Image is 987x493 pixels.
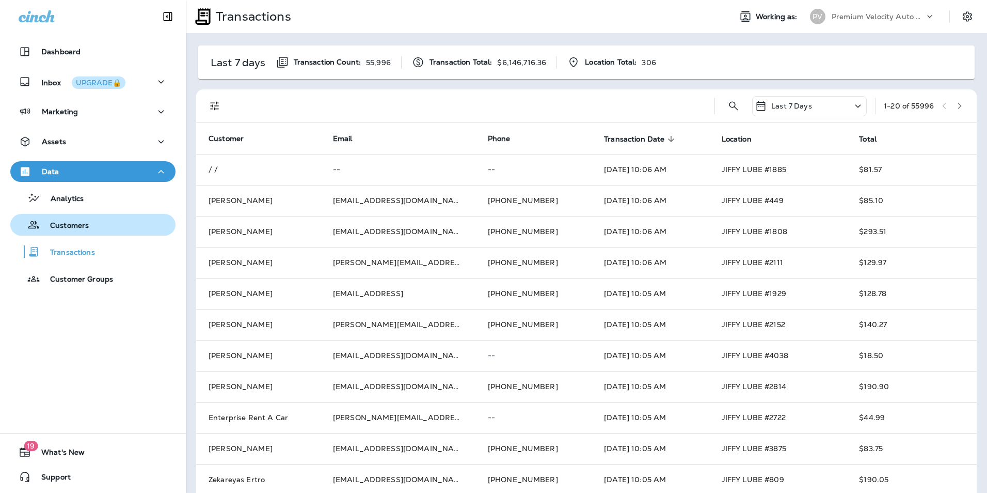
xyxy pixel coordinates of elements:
[722,134,765,144] span: Location
[488,351,579,360] p: --
[321,340,475,371] td: [EMAIL_ADDRESS][DOMAIN_NAME]
[10,41,176,62] button: Dashboard
[40,248,95,258] p: Transactions
[604,134,678,144] span: Transaction Date
[321,433,475,464] td: [EMAIL_ADDRESS][DOMAIN_NAME]
[722,165,786,174] span: JIFFY LUBE #1885
[42,137,66,146] p: Assets
[592,402,709,433] td: [DATE] 10:05 AM
[321,309,475,340] td: [PERSON_NAME][EMAIL_ADDRESS][PERSON_NAME][DOMAIN_NAME]
[475,309,592,340] td: [PHONE_NUMBER]
[832,12,925,21] p: Premium Velocity Auto dba Jiffy Lube
[722,196,784,205] span: JIFFY LUBE #449
[475,371,592,402] td: [PHONE_NUMBER]
[10,467,176,487] button: Support
[847,278,977,309] td: $128.78
[10,131,176,152] button: Assets
[41,48,81,56] p: Dashboard
[31,473,71,485] span: Support
[884,102,934,110] div: 1 - 20 of 55996
[475,185,592,216] td: [PHONE_NUMBER]
[42,107,78,116] p: Marketing
[847,433,977,464] td: $83.75
[212,9,291,24] p: Transactions
[958,7,977,26] button: Settings
[10,241,176,263] button: Transactions
[196,371,321,402] td: [PERSON_NAME]
[592,185,709,216] td: [DATE] 10:06 AM
[204,96,225,116] button: Filters
[488,165,579,174] p: --
[722,135,752,144] span: Location
[321,371,475,402] td: [EMAIL_ADDRESS][DOMAIN_NAME]
[756,12,800,21] span: Working as:
[847,309,977,340] td: $140.27
[859,134,890,144] span: Total
[592,433,709,464] td: [DATE] 10:05 AM
[604,135,664,144] span: Transaction Date
[321,216,475,247] td: [EMAIL_ADDRESS][DOMAIN_NAME]
[497,58,546,67] p: $6,146,716.36
[196,278,321,309] td: [PERSON_NAME]
[488,413,579,422] p: --
[847,216,977,247] td: $293.51
[722,475,784,484] span: JIFFY LUBE #809
[10,101,176,122] button: Marketing
[321,402,475,433] td: [PERSON_NAME][EMAIL_ADDRESS][PERSON_NAME][DOMAIN_NAME]
[196,185,321,216] td: [PERSON_NAME]
[196,340,321,371] td: [PERSON_NAME]
[722,227,787,236] span: JIFFY LUBE #1808
[592,216,709,247] td: [DATE] 10:06 AM
[488,134,511,143] span: Phone
[196,433,321,464] td: [PERSON_NAME]
[722,351,788,360] span: JIFFY LUBE #4038
[196,247,321,278] td: [PERSON_NAME]
[10,214,176,236] button: Customers
[723,96,744,116] button: Search Transactions
[475,278,592,309] td: [PHONE_NUMBER]
[592,371,709,402] td: [DATE] 10:05 AM
[722,289,786,298] span: JIFFY LUBE #1929
[592,278,709,309] td: [DATE] 10:05 AM
[10,71,176,92] button: InboxUPGRADE🔒
[40,275,113,285] p: Customer Groups
[366,58,391,67] p: 55,996
[196,402,321,433] td: Enterprise Rent A Car
[771,102,812,110] p: Last 7 Days
[321,247,475,278] td: [PERSON_NAME][EMAIL_ADDRESS][DOMAIN_NAME]
[211,58,266,67] p: Last 7 days
[72,76,125,89] button: UPGRADE🔒
[10,161,176,182] button: Data
[10,442,176,463] button: 19What's New
[209,134,244,143] span: Customer
[847,185,977,216] td: $85.10
[592,247,709,278] td: [DATE] 10:06 AM
[333,165,463,174] p: --
[153,6,182,27] button: Collapse Sidebar
[333,134,353,143] span: Email
[196,309,321,340] td: [PERSON_NAME]
[722,413,786,422] span: JIFFY LUBE #2722
[40,221,89,231] p: Customers
[847,247,977,278] td: $129.97
[592,309,709,340] td: [DATE] 10:05 AM
[321,185,475,216] td: [EMAIL_ADDRESS][DOMAIN_NAME]
[810,9,825,24] div: PV
[24,441,38,451] span: 19
[475,216,592,247] td: [PHONE_NUMBER]
[592,154,709,185] td: [DATE] 10:06 AM
[722,444,786,453] span: JIFFY LUBE #3875
[642,58,656,67] p: 306
[10,187,176,209] button: Analytics
[475,433,592,464] td: [PHONE_NUMBER]
[847,154,977,185] td: $81.57
[585,58,636,67] span: Location Total:
[847,402,977,433] td: $44.99
[429,58,492,67] span: Transaction Total:
[475,247,592,278] td: [PHONE_NUMBER]
[76,79,121,86] div: UPGRADE🔒
[859,135,877,144] span: Total
[42,167,59,176] p: Data
[196,154,321,185] td: / /
[10,268,176,289] button: Customer Groups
